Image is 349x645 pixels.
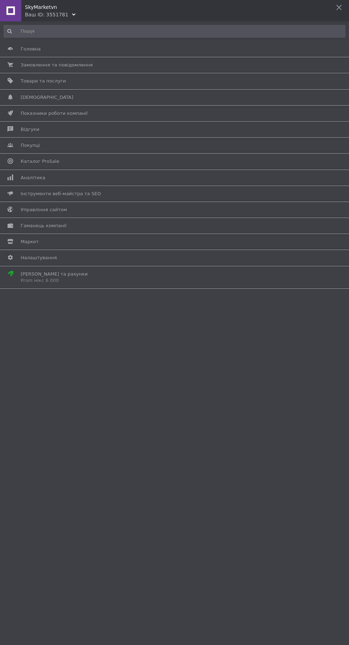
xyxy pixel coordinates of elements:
[21,255,57,261] span: Налаштування
[21,223,67,229] span: Гаманець компанії
[21,207,67,213] span: Управління сайтом
[4,25,345,38] input: Пошук
[21,158,59,165] span: Каталог ProSale
[21,277,88,284] div: Prom мікс 6 000
[21,126,39,133] span: Відгуки
[21,94,73,101] span: [DEMOGRAPHIC_DATA]
[21,142,40,149] span: Покупці
[21,46,41,52] span: Головна
[21,191,101,197] span: Інструменти веб-майстра та SEO
[21,175,45,181] span: Аналітика
[25,11,68,18] div: Ваш ID: 3551781
[21,271,88,284] span: [PERSON_NAME] та рахунки
[21,78,66,84] span: Товари та послуги
[21,62,93,68] span: Замовлення та повідомлення
[21,239,39,245] span: Маркет
[21,110,88,117] span: Показники роботи компанії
